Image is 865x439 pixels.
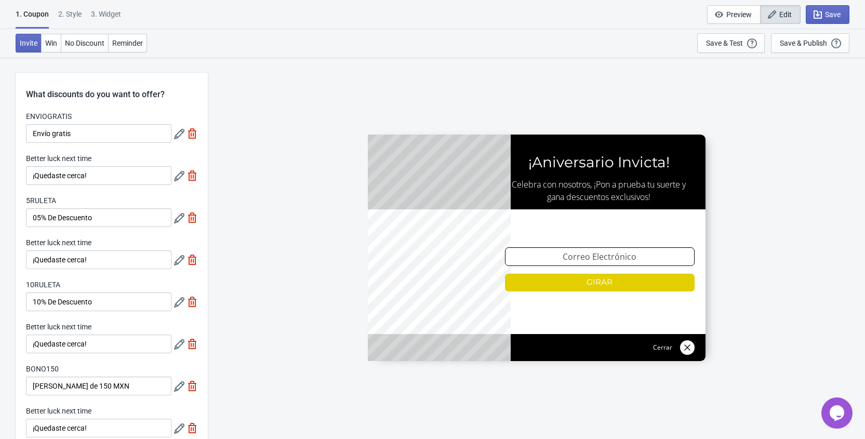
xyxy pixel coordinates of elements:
[26,322,91,332] label: Better luck next time
[26,364,59,374] label: BONO150
[16,9,49,29] div: 1. Coupon
[726,10,752,19] span: Preview
[58,9,82,27] div: 2 . Style
[760,5,801,24] button: Edit
[706,39,743,47] div: Save & Test
[65,39,104,47] span: No Discount
[187,255,197,265] img: delete.svg
[825,10,841,19] span: Save
[41,34,61,52] button: Win
[187,128,197,139] img: delete.svg
[26,195,56,206] label: 5RULETA
[187,297,197,307] img: delete.svg
[771,33,849,53] button: Save & Publish
[61,34,109,52] button: No Discount
[187,339,197,349] img: delete.svg
[45,39,57,47] span: Win
[187,423,197,433] img: delete.svg
[697,33,765,53] button: Save & Test
[187,212,197,223] img: delete.svg
[26,153,91,164] label: Better luck next time
[91,9,121,27] div: 3. Widget
[707,5,761,24] button: Preview
[821,397,855,429] iframe: chat widget
[108,34,147,52] button: Reminder
[112,39,143,47] span: Reminder
[16,34,42,52] button: Invite
[187,170,197,181] img: delete.svg
[26,280,60,290] label: 10RULETA
[187,381,197,391] img: delete.svg
[806,5,849,24] button: Save
[26,237,91,248] label: Better luck next time
[26,111,72,122] label: ENVIOGRATIS
[779,10,792,19] span: Edit
[16,73,208,101] div: What discounts do you want to offer?
[20,39,37,47] span: Invite
[26,406,91,416] label: Better luck next time
[780,39,827,47] div: Save & Publish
